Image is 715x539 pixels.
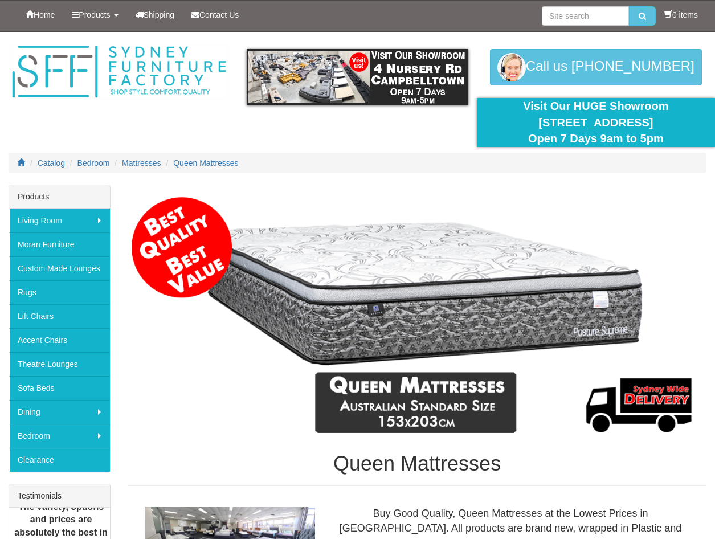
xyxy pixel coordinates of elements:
[173,158,238,168] a: Queen Mattresses
[9,43,230,100] img: Sydney Furniture Factory
[77,158,110,168] a: Bedroom
[34,10,55,19] span: Home
[9,185,110,209] div: Products
[63,1,126,29] a: Products
[9,280,110,304] a: Rugs
[9,352,110,376] a: Theatre Lounges
[247,49,468,105] img: showroom.gif
[122,158,161,168] a: Mattresses
[485,98,706,147] div: Visit Our HUGE Showroom [STREET_ADDRESS] Open 7 Days 9am to 5pm
[9,484,110,508] div: Testimonials
[17,1,63,29] a: Home
[9,209,110,232] a: Living Room
[664,9,698,21] li: 0 items
[79,10,110,19] span: Products
[9,304,110,328] a: Lift Chairs
[128,452,706,475] h1: Queen Mattresses
[9,424,110,448] a: Bedroom
[9,376,110,400] a: Sofa Beds
[38,158,65,168] a: Catalog
[144,10,175,19] span: Shipping
[128,190,706,441] img: Queen Mattresses
[9,448,110,472] a: Clearance
[542,6,629,26] input: Site search
[199,10,239,19] span: Contact Us
[9,328,110,352] a: Accent Chairs
[9,232,110,256] a: Moran Furniture
[127,1,183,29] a: Shipping
[183,1,247,29] a: Contact Us
[9,256,110,280] a: Custom Made Lounges
[9,400,110,424] a: Dining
